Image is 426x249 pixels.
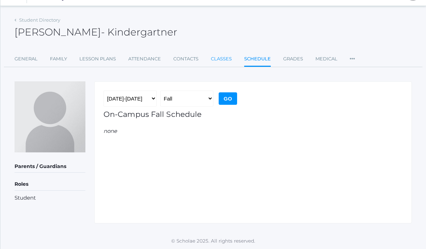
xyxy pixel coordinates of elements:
img: Teddy Dahlstrom [15,81,85,152]
a: Schedule [244,52,271,67]
a: Contacts [173,52,198,66]
h1: On-Campus Fall Schedule [103,110,403,118]
a: Attendance [128,52,161,66]
span: - Kindergartner [101,26,177,38]
em: none [103,127,403,135]
p: © Scholae 2025. All rights reserved. [0,237,426,244]
h5: Roles [15,178,85,190]
a: General [15,52,38,66]
a: Classes [211,52,232,66]
a: Grades [283,52,303,66]
li: Student [15,194,85,202]
h5: Parents / Guardians [15,161,85,173]
a: Lesson Plans [79,52,116,66]
a: Student Directory [19,17,60,23]
h2: [PERSON_NAME] [15,27,177,38]
a: Medical [315,52,337,66]
a: Family [50,52,67,66]
input: Go [219,92,237,105]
